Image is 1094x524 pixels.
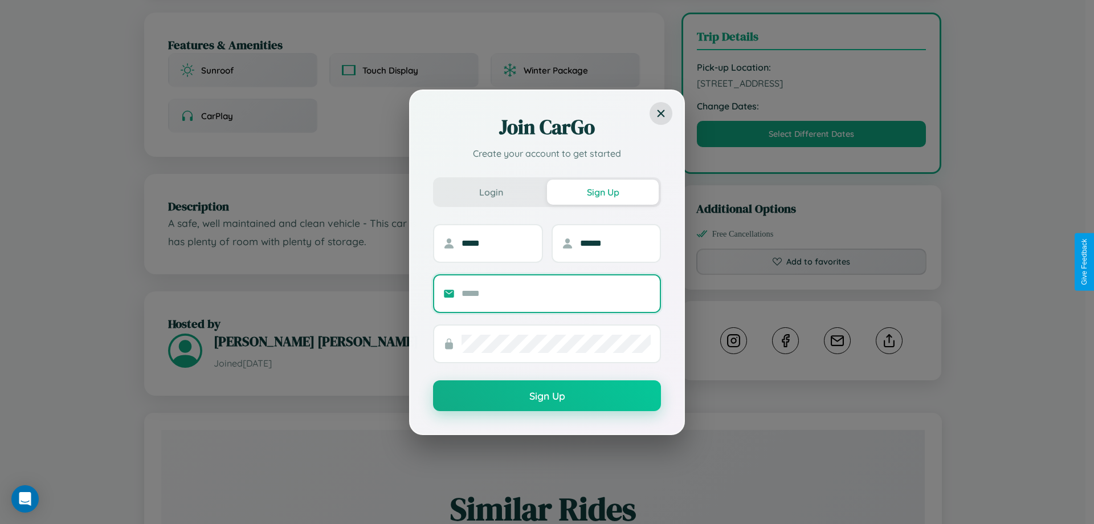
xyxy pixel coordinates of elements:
button: Login [435,180,547,205]
button: Sign Up [547,180,659,205]
button: Sign Up [433,380,661,411]
div: Give Feedback [1080,239,1088,285]
div: Open Intercom Messenger [11,485,39,513]
p: Create your account to get started [433,147,661,160]
h2: Join CarGo [433,113,661,141]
